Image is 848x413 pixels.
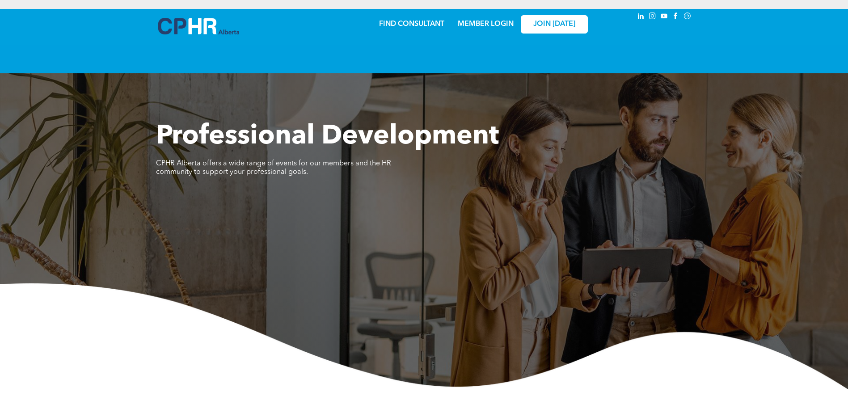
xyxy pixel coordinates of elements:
[683,11,692,23] a: Social network
[671,11,681,23] a: facebook
[648,11,658,23] a: instagram
[158,18,239,34] img: A blue and white logo for cp alberta
[458,21,514,28] a: MEMBER LOGIN
[659,11,669,23] a: youtube
[533,20,575,29] span: JOIN [DATE]
[156,160,391,176] span: CPHR Alberta offers a wide range of events for our members and the HR community to support your p...
[379,21,444,28] a: FIND CONSULTANT
[156,123,499,150] span: Professional Development
[521,15,588,34] a: JOIN [DATE]
[636,11,646,23] a: linkedin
